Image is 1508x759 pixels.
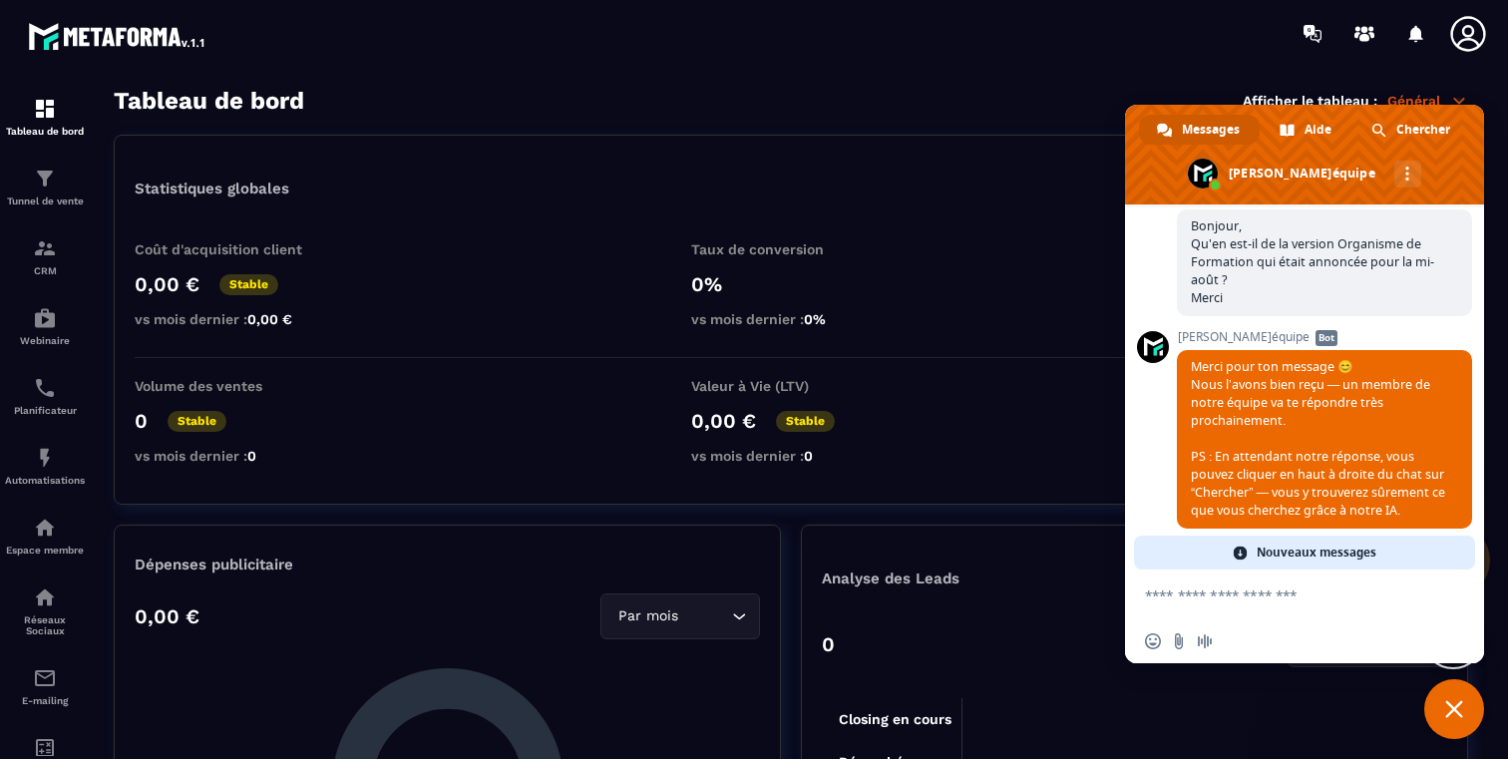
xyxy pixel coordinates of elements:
[691,378,891,394] p: Valeur à Vie (LTV)
[135,604,199,628] p: 0,00 €
[691,448,891,464] p: vs mois dernier :
[1182,115,1240,145] span: Messages
[1262,115,1351,145] a: Aide
[5,82,85,152] a: formationformationTableau de bord
[1316,330,1337,346] span: Bot
[5,335,85,346] p: Webinaire
[168,411,226,432] p: Stable
[33,167,57,190] img: formation
[804,311,826,327] span: 0%
[613,605,682,627] span: Par mois
[219,274,278,295] p: Stable
[691,311,891,327] p: vs mois dernier :
[1387,92,1468,110] p: Général
[822,632,835,656] p: 0
[691,409,756,433] p: 0,00 €
[5,431,85,501] a: automationsautomationsAutomatisations
[691,241,891,257] p: Taux de conversion
[1424,679,1484,739] a: Fermer le chat
[1243,93,1377,109] p: Afficher le tableau :
[5,361,85,431] a: schedulerschedulerPlanificateur
[5,291,85,361] a: automationsautomationsWebinaire
[5,475,85,486] p: Automatisations
[1177,330,1472,344] span: [PERSON_NAME]équipe
[1191,217,1434,306] span: Bonjour, Qu'en est-il de la version Organisme de Formation qui était annoncée pour la mi-août ? M...
[247,311,292,327] span: 0,00 €
[135,311,334,327] p: vs mois dernier :
[33,666,57,690] img: email
[135,272,199,296] p: 0,00 €
[1305,115,1331,145] span: Aide
[5,651,85,721] a: emailemailE-mailing
[33,376,57,400] img: scheduler
[5,265,85,276] p: CRM
[5,614,85,636] p: Réseaux Sociaux
[1145,633,1161,649] span: Insérer un emoji
[33,446,57,470] img: automations
[776,411,835,432] p: Stable
[135,180,289,197] p: Statistiques globales
[1139,115,1260,145] a: Messages
[135,241,334,257] p: Coût d'acquisition client
[600,593,760,639] div: Search for option
[5,695,85,706] p: E-mailing
[33,306,57,330] img: automations
[682,605,727,627] input: Search for option
[5,221,85,291] a: formationformationCRM
[804,448,813,464] span: 0
[1353,115,1470,145] a: Chercher
[135,409,148,433] p: 0
[691,272,891,296] p: 0%
[33,97,57,121] img: formation
[33,585,57,609] img: social-network
[114,87,304,115] h3: Tableau de bord
[33,236,57,260] img: formation
[1171,633,1187,649] span: Envoyer un fichier
[5,545,85,556] p: Espace membre
[1191,358,1445,519] span: Merci pour ton message 😊 Nous l’avons bien reçu — un membre de notre équipe va te répondre très p...
[28,18,207,54] img: logo
[5,195,85,206] p: Tunnel de vente
[135,448,334,464] p: vs mois dernier :
[5,152,85,221] a: formationformationTunnel de vente
[5,126,85,137] p: Tableau de bord
[247,448,256,464] span: 0
[839,711,951,728] tspan: Closing en cours
[5,405,85,416] p: Planificateur
[33,516,57,540] img: automations
[1145,569,1424,619] textarea: Entrez votre message...
[1257,536,1376,569] span: Nouveaux messages
[5,570,85,651] a: social-networksocial-networkRéseaux Sociaux
[1197,633,1213,649] span: Message audio
[135,378,334,394] p: Volume des ventes
[5,501,85,570] a: automationsautomationsEspace membre
[135,556,760,573] p: Dépenses publicitaire
[822,569,1135,587] p: Analyse des Leads
[1396,115,1450,145] span: Chercher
